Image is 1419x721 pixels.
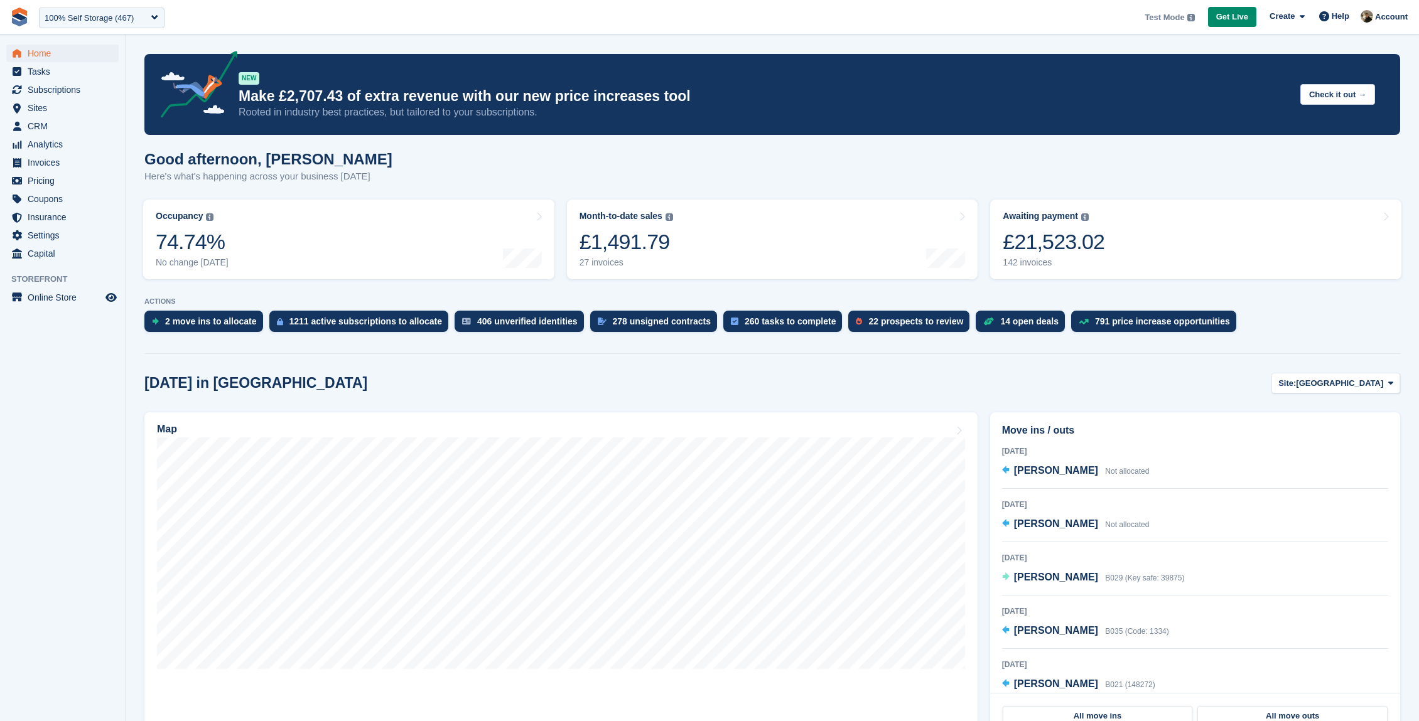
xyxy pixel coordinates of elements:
button: Site: [GEOGRAPHIC_DATA] [1271,373,1400,393]
a: 791 price increase opportunities [1071,311,1243,338]
div: 27 invoices [580,257,673,268]
span: Help [1332,10,1349,23]
div: Awaiting payment [1003,211,1078,222]
a: 14 open deals [976,311,1071,338]
span: Sites [28,99,103,117]
div: £1,491.79 [580,229,673,255]
p: Here's what's happening across your business [DATE] [144,169,392,184]
span: [PERSON_NAME] [1014,572,1098,582]
h1: Good afternoon, [PERSON_NAME] [144,151,392,168]
span: CRM [28,117,103,135]
span: [PERSON_NAME] [1014,625,1098,636]
img: price_increase_opportunities-93ffe204e8149a01c8c9dc8f82e8f89637d9d84a8eef4429ea346261dce0b2c0.svg [1079,319,1089,324]
img: icon-info-grey-7440780725fd019a000dd9b08b2336e03edf1995a4989e88bcd33f0948082b44.svg [666,213,673,221]
a: menu [6,45,119,62]
span: B021 (148272) [1105,680,1155,689]
div: 22 prospects to review [868,316,963,326]
img: price-adjustments-announcement-icon-8257ccfd72463d97f412b2fc003d46551f7dbcb40ab6d574587a9cd5c0d94... [150,51,238,122]
div: No change [DATE] [156,257,229,268]
div: 260 tasks to complete [745,316,836,326]
a: 406 unverified identities [455,311,590,338]
a: menu [6,63,119,80]
img: icon-info-grey-7440780725fd019a000dd9b08b2336e03edf1995a4989e88bcd33f0948082b44.svg [1187,14,1195,21]
a: Preview store [104,290,119,305]
a: 1211 active subscriptions to allocate [269,311,455,338]
img: active_subscription_to_allocate_icon-d502201f5373d7db506a760aba3b589e785aa758c864c3986d89f69b8ff3... [277,318,283,326]
button: Check it out → [1300,84,1375,105]
a: menu [6,172,119,190]
a: Month-to-date sales £1,491.79 27 invoices [567,200,978,279]
a: 2 move ins to allocate [144,311,269,338]
div: 2 move ins to allocate [165,316,257,326]
a: Occupancy 74.74% No change [DATE] [143,200,554,279]
span: Account [1375,11,1408,23]
div: [DATE] [1002,552,1388,563]
a: 260 tasks to complete [723,311,849,338]
div: 791 price increase opportunities [1095,316,1230,326]
a: Awaiting payment £21,523.02 142 invoices [990,200,1401,279]
span: Analytics [28,136,103,153]
a: [PERSON_NAME] B035 (Code: 1334) [1002,623,1169,639]
span: Get Live [1216,11,1248,23]
a: menu [6,136,119,153]
span: Home [28,45,103,62]
img: icon-info-grey-7440780725fd019a000dd9b08b2336e03edf1995a4989e88bcd33f0948082b44.svg [1081,213,1089,221]
a: menu [6,227,119,244]
a: menu [6,154,119,171]
a: [PERSON_NAME] B021 (148272) [1002,676,1155,693]
p: Rooted in industry best practices, but tailored to your subscriptions. [239,105,1290,119]
img: contract_signature_icon-13c848040528278c33f63329250d36e43548de30e8caae1d1a13099fd9432cc5.svg [598,318,607,325]
span: Settings [28,227,103,244]
div: [DATE] [1002,659,1388,670]
a: menu [6,117,119,135]
a: Get Live [1208,7,1256,28]
span: Storefront [11,273,125,286]
img: stora-icon-8386f47178a22dfd0bd8f6a31ec36ba5ce8667c1dd55bd0f319d3a0aa187defe.svg [10,8,29,26]
img: icon-info-grey-7440780725fd019a000dd9b08b2336e03edf1995a4989e88bcd33f0948082b44.svg [206,213,213,221]
span: B029 (Key safe: 39875) [1105,574,1184,582]
div: [DATE] [1002,446,1388,457]
div: 74.74% [156,229,229,255]
img: prospect-51fa495bee0391a8d652442698ab0144808aea92771e9ea1ae160a38d050c398.svg [856,318,862,325]
div: [DATE] [1002,499,1388,510]
span: [PERSON_NAME] [1014,678,1098,689]
span: Create [1270,10,1295,23]
div: NEW [239,72,259,85]
img: verify_identity-adf6edd0f0f0b5bbfe63781bf79b02c33cf7c696d77639b501bdc392416b5a36.svg [462,318,471,325]
span: B035 (Code: 1334) [1105,627,1168,636]
img: task-75834270c22a3079a89374b754ae025e5fb1db73e45f91037f5363f120a921f8.svg [731,318,738,325]
div: Occupancy [156,211,203,222]
span: [GEOGRAPHIC_DATA] [1296,377,1383,390]
div: 406 unverified identities [477,316,578,326]
span: [PERSON_NAME] [1014,465,1098,476]
div: 142 invoices [1003,257,1104,268]
p: ACTIONS [144,297,1400,306]
div: [DATE] [1002,606,1388,617]
span: Not allocated [1105,467,1149,476]
p: Make £2,707.43 of extra revenue with our new price increases tool [239,87,1290,105]
img: deal-1b604bf984904fb50ccaf53a9ad4b4a5d6e5aea283cecdc64d6e3604feb123c2.svg [983,317,994,326]
span: Site: [1278,377,1296,390]
a: 278 unsigned contracts [590,311,723,338]
h2: Move ins / outs [1002,423,1388,438]
div: 100% Self Storage (467) [45,12,134,24]
span: Insurance [28,208,103,226]
span: Invoices [28,154,103,171]
span: Capital [28,245,103,262]
a: [PERSON_NAME] B029 (Key safe: 39875) [1002,570,1185,586]
a: menu [6,289,119,306]
span: Test Mode [1145,11,1184,24]
a: 22 prospects to review [848,311,976,338]
a: menu [6,245,119,262]
div: 278 unsigned contracts [613,316,711,326]
a: menu [6,99,119,117]
span: Pricing [28,172,103,190]
div: 14 open deals [1000,316,1059,326]
span: Not allocated [1105,520,1149,529]
a: menu [6,81,119,99]
h2: Map [157,424,177,435]
div: 1211 active subscriptions to allocate [289,316,443,326]
span: Coupons [28,190,103,208]
img: Oliver Bruce [1361,10,1373,23]
a: [PERSON_NAME] Not allocated [1002,463,1150,479]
